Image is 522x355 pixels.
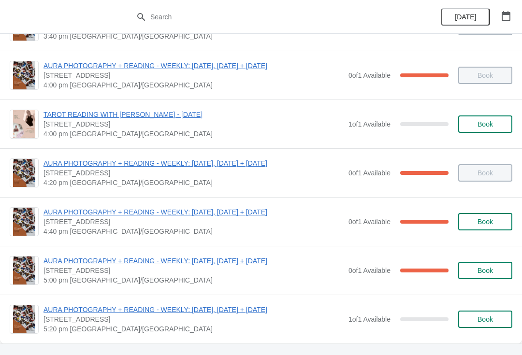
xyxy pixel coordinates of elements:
[458,262,512,279] button: Book
[478,267,493,274] span: Book
[43,227,344,236] span: 4:40 pm [GEOGRAPHIC_DATA]/[GEOGRAPHIC_DATA]
[43,324,344,334] span: 5:20 pm [GEOGRAPHIC_DATA]/[GEOGRAPHIC_DATA]
[13,305,35,333] img: AURA PHOTOGRAPHY + READING - WEEKLY: FRIDAY, SATURDAY + SUNDAY | 74 Broadway Market, London, UK |...
[43,217,344,227] span: [STREET_ADDRESS]
[43,158,344,168] span: AURA PHOTOGRAPHY + READING - WEEKLY: [DATE], [DATE] + [DATE]
[348,71,391,79] span: 0 of 1 Available
[348,218,391,226] span: 0 of 1 Available
[43,275,344,285] span: 5:00 pm [GEOGRAPHIC_DATA]/[GEOGRAPHIC_DATA]
[348,267,391,274] span: 0 of 1 Available
[43,61,344,71] span: AURA PHOTOGRAPHY + READING - WEEKLY: [DATE], [DATE] + [DATE]
[458,115,512,133] button: Book
[43,256,344,266] span: AURA PHOTOGRAPHY + READING - WEEKLY: [DATE], [DATE] + [DATE]
[43,207,344,217] span: AURA PHOTOGRAPHY + READING - WEEKLY: [DATE], [DATE] + [DATE]
[43,80,344,90] span: 4:00 pm [GEOGRAPHIC_DATA]/[GEOGRAPHIC_DATA]
[43,119,344,129] span: [STREET_ADDRESS]
[43,178,344,187] span: 4:20 pm [GEOGRAPHIC_DATA]/[GEOGRAPHIC_DATA]
[43,266,344,275] span: [STREET_ADDRESS]
[43,110,344,119] span: TAROT READING WITH [PERSON_NAME] - [DATE]
[441,8,490,26] button: [DATE]
[13,159,35,187] img: AURA PHOTOGRAPHY + READING - WEEKLY: FRIDAY, SATURDAY + SUNDAY | 74 Broadway Market, London, UK |...
[458,213,512,230] button: Book
[348,120,391,128] span: 1 of 1 Available
[348,315,391,323] span: 1 of 1 Available
[150,8,391,26] input: Search
[478,315,493,323] span: Book
[43,314,344,324] span: [STREET_ADDRESS]
[13,256,35,284] img: AURA PHOTOGRAPHY + READING - WEEKLY: FRIDAY, SATURDAY + SUNDAY | 74 Broadway Market, London, UK |...
[43,31,344,41] span: 3:40 pm [GEOGRAPHIC_DATA]/[GEOGRAPHIC_DATA]
[43,168,344,178] span: [STREET_ADDRESS]
[13,110,35,138] img: TAROT READING WITH OLIVIA - 20TH SEPTEMBER | 74 Broadway Market, London, UK | 4:00 pm Europe/London
[348,169,391,177] span: 0 of 1 Available
[458,311,512,328] button: Book
[478,218,493,226] span: Book
[43,71,344,80] span: [STREET_ADDRESS]
[43,305,344,314] span: AURA PHOTOGRAPHY + READING - WEEKLY: [DATE], [DATE] + [DATE]
[478,120,493,128] span: Book
[455,13,476,21] span: [DATE]
[13,61,35,89] img: AURA PHOTOGRAPHY + READING - WEEKLY: FRIDAY, SATURDAY + SUNDAY | 74 Broadway Market, London, UK |...
[13,208,35,236] img: AURA PHOTOGRAPHY + READING - WEEKLY: FRIDAY, SATURDAY + SUNDAY | 74 Broadway Market, London, UK |...
[43,129,344,139] span: 4:00 pm [GEOGRAPHIC_DATA]/[GEOGRAPHIC_DATA]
